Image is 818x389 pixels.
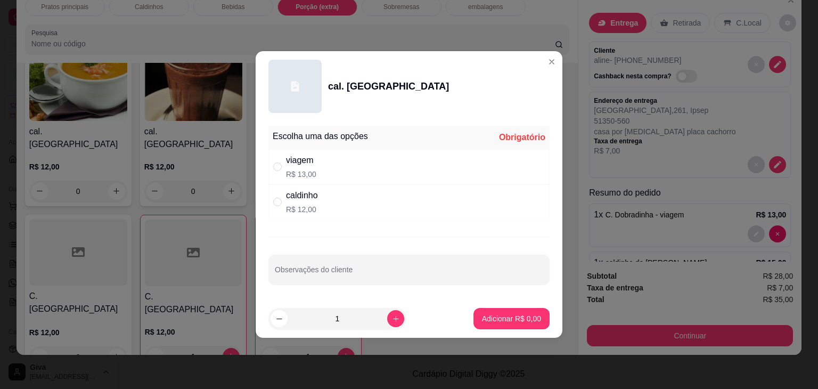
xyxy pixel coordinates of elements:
[286,189,318,202] div: caldinho
[387,310,404,327] button: increase-product-quantity
[499,131,545,144] div: Obrigatório
[473,308,550,329] button: Adicionar R$ 0,00
[273,130,368,143] div: Escolha uma das opções
[286,169,316,180] p: R$ 13,00
[286,204,318,215] p: R$ 12,00
[275,269,543,279] input: Observações do cliente
[286,154,316,167] div: viagem
[271,310,288,327] button: decrease-product-quantity
[543,53,560,70] button: Close
[482,313,541,324] p: Adicionar R$ 0,00
[328,79,449,94] div: cal. [GEOGRAPHIC_DATA]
